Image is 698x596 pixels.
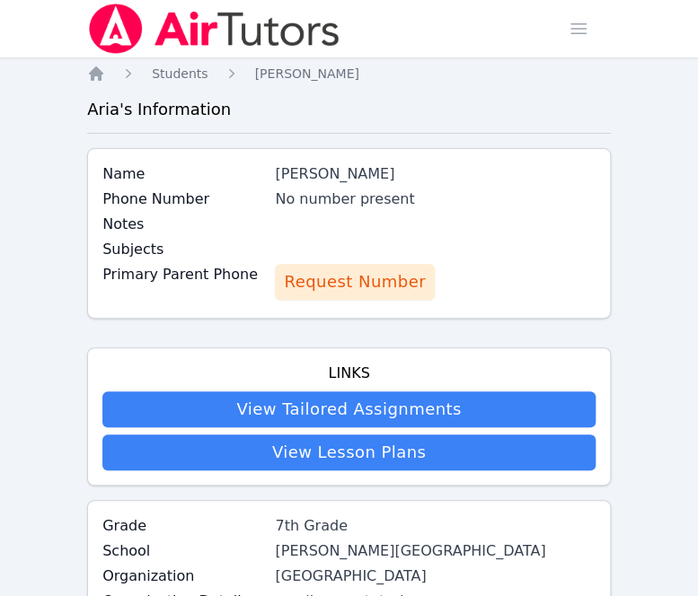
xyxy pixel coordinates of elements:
[102,363,596,384] h4: Links
[102,391,596,427] a: View Tailored Assignments
[284,269,425,294] span: Request Number
[87,97,611,122] h3: Aria 's Information
[87,65,611,83] nav: Breadcrumb
[275,188,596,210] div: No number present
[102,264,264,285] label: Primary Parent Phone
[102,239,264,260] label: Subjects
[87,4,341,54] img: Air Tutors
[275,163,596,185] div: [PERSON_NAME]
[102,163,264,185] label: Name
[275,515,596,537] div: 7th Grade
[102,188,264,210] label: Phone Number
[255,65,359,83] a: [PERSON_NAME]
[102,540,264,562] label: School
[102,515,264,537] label: Grade
[152,65,208,83] a: Students
[275,264,434,300] button: Request Number
[102,434,596,470] a: View Lesson Plans
[152,66,208,81] span: Students
[275,565,596,587] div: [GEOGRAPHIC_DATA]
[102,565,264,587] label: Organization
[255,66,359,81] span: [PERSON_NAME]
[102,214,264,235] label: Notes
[275,540,596,562] div: [PERSON_NAME][GEOGRAPHIC_DATA]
